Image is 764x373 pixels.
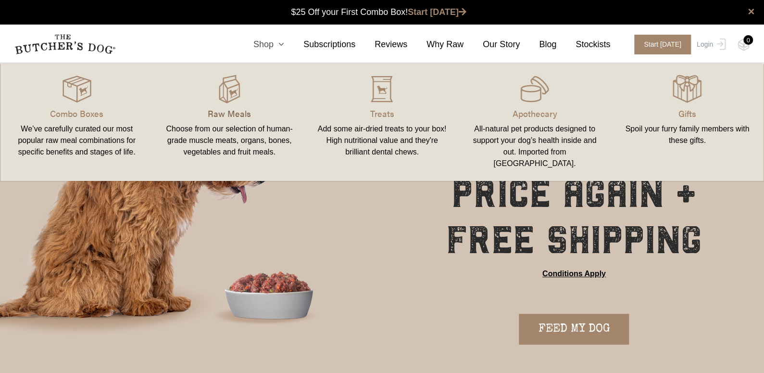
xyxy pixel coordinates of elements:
div: Choose from our selection of human-grade muscle meats, organs, bones, vegetables and fruit meals. [164,123,294,158]
a: Treats Add some air-dried treats to your box! High nutritional value and they're brilliant dental... [306,73,458,171]
a: Our Story [463,38,520,51]
a: Reviews [355,38,407,51]
p: Raw Meals [164,107,294,120]
a: Start [DATE] [408,7,466,17]
div: All-natural pet products designed to support your dog’s health inside and out. Imported from [GEO... [470,123,599,169]
div: Add some air-dried treats to your box! High nutritional value and they're brilliant dental chews. [317,123,447,158]
p: Gifts [623,107,752,120]
a: Start [DATE] [625,35,694,54]
a: Stockists [556,38,610,51]
a: Login [694,35,726,54]
a: Combo Boxes We’ve carefully curated our most popular raw meal combinations for specific benefits ... [0,73,153,171]
p: Treats [317,107,447,120]
p: Apothecary [470,107,599,120]
a: Apothecary All-natural pet products designed to support your dog’s health inside and out. Importe... [458,73,611,171]
a: Raw Meals Choose from our selection of human-grade muscle meats, organs, bones, vegetables and fr... [153,73,305,171]
a: Subscriptions [284,38,355,51]
a: Why Raw [407,38,463,51]
div: We’ve carefully curated our most popular raw meal combinations for specific benefits and stages o... [12,123,141,158]
div: Spoil your furry family members with these gifts. [623,123,752,146]
div: 0 [743,35,753,45]
a: Blog [520,38,556,51]
span: Start [DATE] [634,35,691,54]
a: Shop [234,38,284,51]
a: Conditions Apply [542,268,606,280]
a: FEED MY DOG [519,314,629,345]
a: close [748,6,754,17]
p: Combo Boxes [12,107,141,120]
h1: NEVER PAY FULL PRICE AGAIN + FREE SHIPPING [408,125,740,263]
a: Gifts Spoil your furry family members with these gifts. [611,73,764,171]
img: TBD_Cart-Empty.png [738,39,750,51]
